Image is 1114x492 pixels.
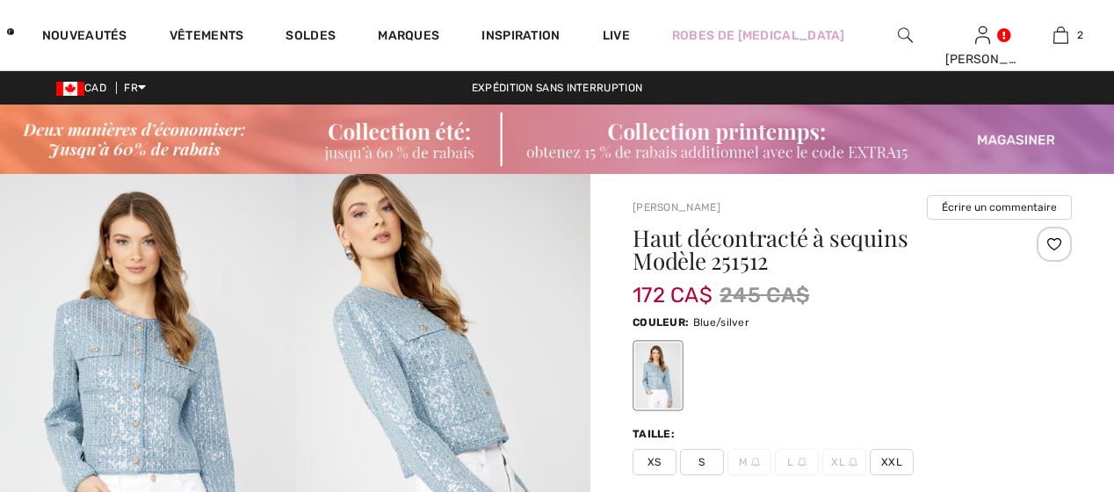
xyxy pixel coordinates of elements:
[1023,25,1099,46] a: 2
[775,449,819,475] span: L
[633,227,999,272] h1: Haut décontracté à sequins Modèle 251512
[635,343,681,409] div: Blue/silver
[42,28,127,47] a: Nouveautés
[945,50,1022,69] div: [PERSON_NAME]
[170,28,244,47] a: Vêtements
[672,26,845,45] a: Robes de [MEDICAL_DATA]
[1053,25,1068,46] img: Mon panier
[898,25,913,46] img: recherche
[720,279,809,311] span: 245 CA$
[680,449,724,475] span: S
[633,449,676,475] span: XS
[1002,360,1096,404] iframe: Ouvre un widget dans lequel vous pouvez trouver plus d’informations
[822,449,866,475] span: XL
[693,316,749,329] span: Blue/silver
[751,458,760,467] img: ring-m.svg
[798,458,807,467] img: ring-m.svg
[378,28,439,47] a: Marques
[603,26,630,45] a: Live
[633,316,689,329] span: Couleur:
[849,458,857,467] img: ring-m.svg
[286,28,336,47] a: Soldes
[481,28,560,47] span: Inspiration
[975,25,990,46] img: Mes infos
[633,265,713,307] span: 172 CA$
[56,82,113,94] span: CAD
[870,449,914,475] span: XXL
[633,201,720,213] a: [PERSON_NAME]
[56,82,84,96] img: Canadian Dollar
[727,449,771,475] span: M
[927,195,1072,220] button: Écrire un commentaire
[1077,27,1083,43] span: 2
[124,82,146,94] span: FR
[633,426,678,442] div: Taille:
[975,26,990,43] a: Se connecter
[7,14,14,49] img: 1ère Avenue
